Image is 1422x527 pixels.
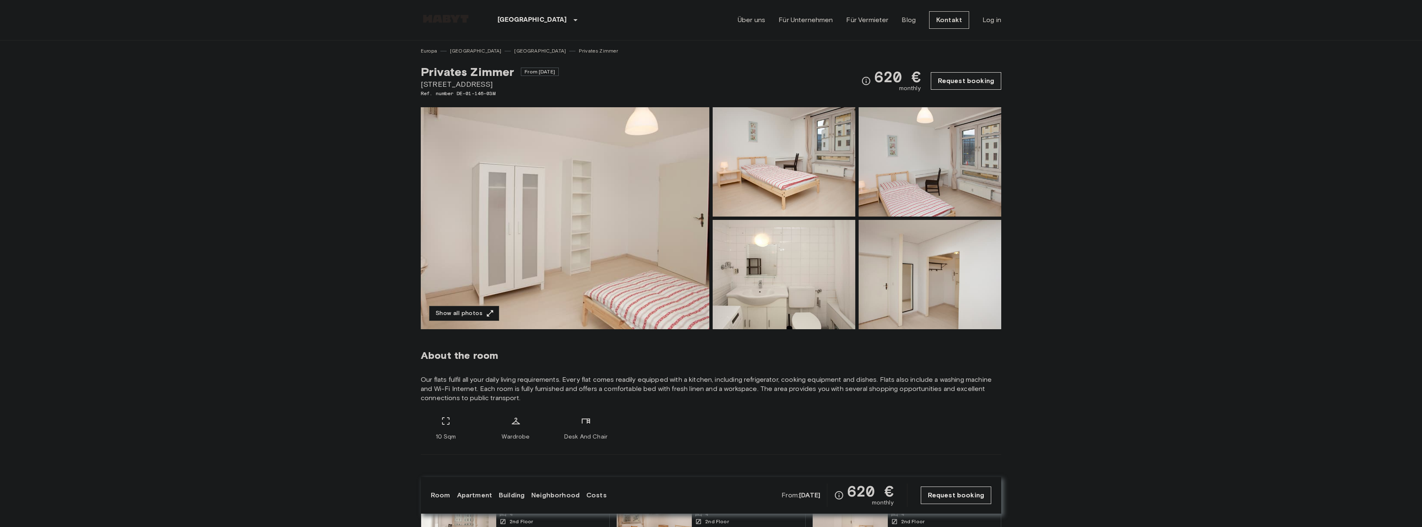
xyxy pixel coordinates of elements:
img: Picture of unit DE-01-146-03M [859,220,1001,329]
span: Our flats fulfil all your daily living requirements. Every flat comes readily equipped with a kit... [421,375,1001,403]
span: [STREET_ADDRESS] [421,79,559,90]
svg: Check cost overview for full price breakdown. Please note that discounts apply to new joiners onl... [861,76,871,86]
a: Neighborhood [531,490,580,500]
span: Ref. number DE-01-146-03M [421,90,559,97]
a: Kontakt [929,11,969,29]
a: Privates Zimmer [579,47,618,55]
span: 620 € [874,69,921,84]
img: Picture of unit DE-01-146-03M [713,220,855,329]
button: Show all photos [429,306,499,321]
span: 4 [705,510,708,518]
a: Log in [982,15,1001,25]
a: Costs [586,490,607,500]
svg: Check cost overview for full price breakdown. Please note that discounts apply to new joiners onl... [834,490,844,500]
span: 4 [510,510,513,518]
img: Habyt [421,15,471,23]
a: Europa [421,47,437,55]
a: Request booking [931,72,1001,90]
span: 2nd Floor [705,518,729,525]
a: Room [431,490,450,500]
a: Für Unternehmen [779,15,833,25]
span: 620 € [847,484,894,499]
a: Blog [902,15,916,25]
span: All rooms in this apartment [421,475,1001,487]
img: Marketing picture of unit DE-01-146-03M [421,107,709,329]
span: 4 [901,510,904,518]
span: From: [781,491,820,500]
span: About the room [421,349,1001,362]
a: [GEOGRAPHIC_DATA] [514,47,566,55]
span: 2nd Floor [901,518,925,525]
span: 2nd Floor [510,518,533,525]
b: [DATE] [799,491,820,499]
p: [GEOGRAPHIC_DATA] [497,15,567,25]
span: Desk And Chair [564,433,608,441]
span: Privates Zimmer [421,65,514,79]
a: [GEOGRAPHIC_DATA] [450,47,502,55]
a: Über uns [738,15,765,25]
a: Building [499,490,525,500]
a: Für Vermieter [846,15,888,25]
span: 10 Sqm [436,433,456,441]
img: Picture of unit DE-01-146-03M [713,107,855,217]
span: monthly [899,84,921,93]
span: monthly [872,499,894,507]
a: Request booking [921,487,991,504]
span: Wardrobe [502,433,530,441]
img: Picture of unit DE-01-146-03M [859,107,1001,217]
a: Apartment [457,490,492,500]
span: From [DATE] [521,68,559,76]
